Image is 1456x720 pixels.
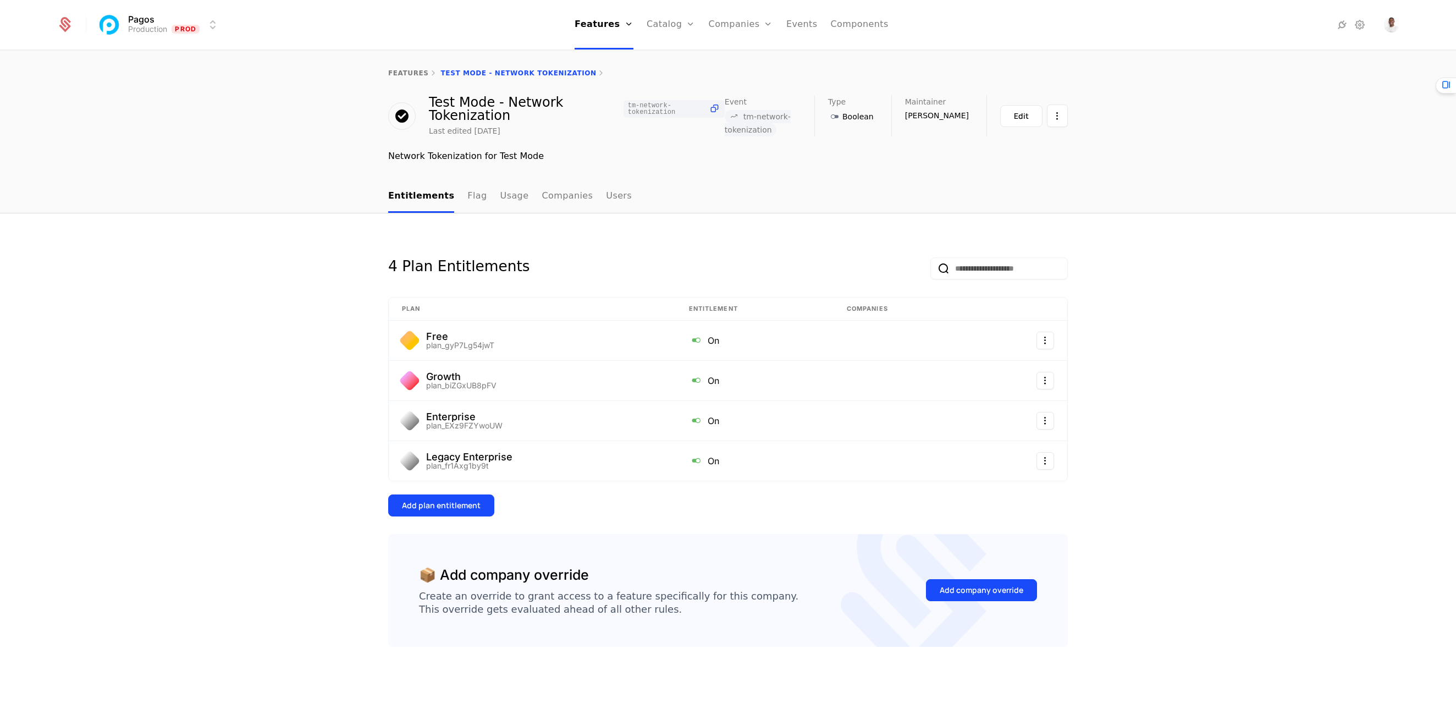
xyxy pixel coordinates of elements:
[388,257,530,279] div: 4 Plan Entitlements
[426,382,497,389] div: plan_biZGxUB8pFV
[1036,332,1054,349] button: Select action
[426,412,503,422] div: Enterprise
[725,112,791,134] span: tm-network-tokenization
[402,500,481,511] div: Add plan entitlement
[426,452,512,462] div: Legacy Enterprise
[606,180,632,213] a: Users
[725,98,747,106] span: Event
[628,102,704,116] span: tm-network-tokenization
[426,342,494,349] div: plan_gyP7Lg54jwT
[689,333,820,347] div: On
[1047,105,1068,127] button: Select action
[172,25,200,34] span: Prod
[1353,18,1366,31] a: Settings
[676,298,834,321] th: Entitlement
[1036,372,1054,389] button: Select action
[426,372,497,382] div: Growth
[388,180,454,213] a: Entitlements
[1384,17,1399,32] img: LJ Durante
[426,422,503,430] div: plan_EXz9FZYwoUW
[388,180,1068,213] nav: Main
[100,13,219,37] button: Select environment
[834,298,975,321] th: Companies
[467,180,487,213] a: Flag
[905,110,969,121] span: [PERSON_NAME]
[388,69,429,77] a: features
[842,111,874,122] span: Boolean
[1036,452,1054,470] button: Select action
[419,565,589,586] div: 📦 Add company override
[689,453,820,468] div: On
[429,125,500,136] div: Last edited [DATE]
[689,413,820,427] div: On
[1384,17,1399,32] button: Open user button
[128,24,167,35] div: Production
[1036,412,1054,430] button: Select action
[1000,105,1043,127] button: Edit
[419,590,798,616] div: Create an override to grant access to a feature specifically for this company. This override gets...
[429,96,725,122] div: Test Mode - Network Tokenization
[1014,111,1029,122] div: Edit
[940,585,1023,596] div: Add company override
[689,373,820,387] div: On
[388,150,1068,163] div: Network Tokenization for Test Mode
[926,579,1037,601] button: Add company override
[905,98,946,106] span: Maintainer
[542,180,593,213] a: Companies
[828,98,846,106] span: Type
[426,462,512,470] div: plan_fr1Axg1by9t
[426,332,494,342] div: Free
[500,180,529,213] a: Usage
[128,15,155,24] span: Pagos
[389,298,676,321] th: Plan
[388,494,494,516] button: Add plan entitlement
[388,180,632,213] ul: Choose Sub Page
[1336,18,1349,31] a: Integrations
[96,12,123,38] img: Pagos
